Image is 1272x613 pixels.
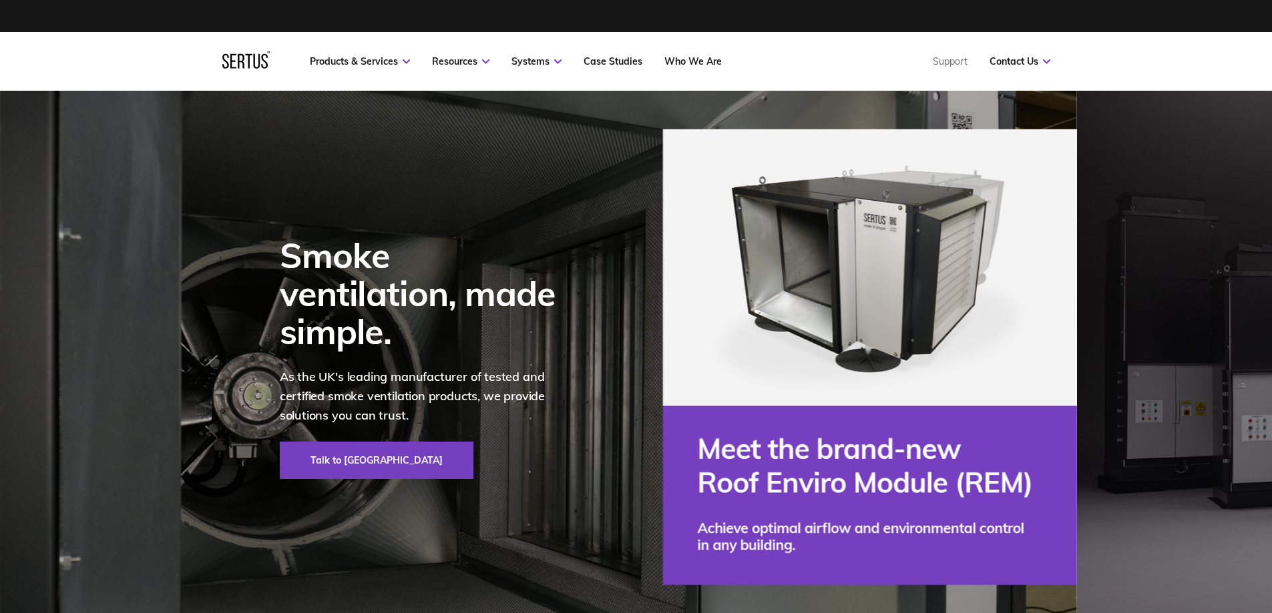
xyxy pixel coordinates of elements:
a: Support [933,55,968,67]
a: Products & Services [310,55,410,67]
a: Who We Are [664,55,722,67]
a: Talk to [GEOGRAPHIC_DATA] [280,442,473,479]
a: Contact Us [990,55,1050,67]
a: Case Studies [584,55,642,67]
div: Smoke ventilation, made simple. [280,236,574,351]
p: As the UK's leading manufacturer of tested and certified smoke ventilation products, we provide s... [280,368,574,425]
a: Resources [432,55,489,67]
a: Systems [511,55,562,67]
